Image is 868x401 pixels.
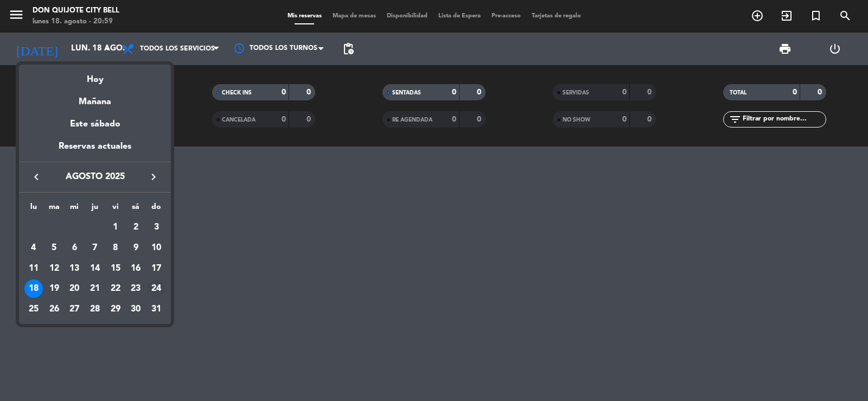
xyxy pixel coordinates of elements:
[86,259,104,278] div: 14
[105,258,126,279] td: 15 de agosto de 2025
[106,218,125,237] div: 1
[24,300,43,319] div: 25
[65,300,84,319] div: 27
[19,109,171,139] div: Este sábado
[46,170,144,184] span: agosto 2025
[65,259,84,278] div: 13
[147,279,165,298] div: 24
[65,239,84,257] div: 6
[146,238,167,258] td: 10 de agosto de 2025
[23,278,44,299] td: 18 de agosto de 2025
[126,278,146,299] td: 23 de agosto de 2025
[19,87,171,109] div: Mañana
[105,278,126,299] td: 22 de agosto de 2025
[146,299,167,320] td: 31 de agosto de 2025
[44,258,65,279] td: 12 de agosto de 2025
[19,65,171,87] div: Hoy
[24,259,43,278] div: 11
[126,201,146,218] th: sábado
[44,299,65,320] td: 26 de agosto de 2025
[86,300,104,319] div: 28
[30,170,43,183] i: keyboard_arrow_left
[106,300,125,319] div: 29
[146,201,167,218] th: domingo
[44,238,65,258] td: 5 de agosto de 2025
[147,300,165,319] div: 31
[126,238,146,258] td: 9 de agosto de 2025
[147,218,165,237] div: 3
[24,239,43,257] div: 4
[146,258,167,279] td: 17 de agosto de 2025
[126,279,145,298] div: 23
[44,201,65,218] th: martes
[144,170,163,184] button: keyboard_arrow_right
[64,278,85,299] td: 20 de agosto de 2025
[23,217,105,238] td: AGO.
[126,259,145,278] div: 16
[23,201,44,218] th: lunes
[126,217,146,238] td: 2 de agosto de 2025
[126,258,146,279] td: 16 de agosto de 2025
[106,279,125,298] div: 22
[126,218,145,237] div: 2
[64,238,85,258] td: 6 de agosto de 2025
[85,238,105,258] td: 7 de agosto de 2025
[106,239,125,257] div: 8
[86,239,104,257] div: 7
[146,278,167,299] td: 24 de agosto de 2025
[146,217,167,238] td: 3 de agosto de 2025
[45,300,63,319] div: 26
[24,279,43,298] div: 18
[106,259,125,278] div: 15
[126,300,145,319] div: 30
[64,299,85,320] td: 27 de agosto de 2025
[45,259,63,278] div: 12
[23,238,44,258] td: 4 de agosto de 2025
[105,201,126,218] th: viernes
[85,278,105,299] td: 21 de agosto de 2025
[105,217,126,238] td: 1 de agosto de 2025
[23,258,44,279] td: 11 de agosto de 2025
[45,279,63,298] div: 19
[105,238,126,258] td: 8 de agosto de 2025
[64,258,85,279] td: 13 de agosto de 2025
[126,299,146,320] td: 30 de agosto de 2025
[45,239,63,257] div: 5
[147,239,165,257] div: 10
[65,279,84,298] div: 20
[64,201,85,218] th: miércoles
[23,299,44,320] td: 25 de agosto de 2025
[85,258,105,279] td: 14 de agosto de 2025
[85,299,105,320] td: 28 de agosto de 2025
[105,299,126,320] td: 29 de agosto de 2025
[27,170,46,184] button: keyboard_arrow_left
[86,279,104,298] div: 21
[85,201,105,218] th: jueves
[126,239,145,257] div: 9
[147,170,160,183] i: keyboard_arrow_right
[147,259,165,278] div: 17
[44,278,65,299] td: 19 de agosto de 2025
[19,139,171,162] div: Reservas actuales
